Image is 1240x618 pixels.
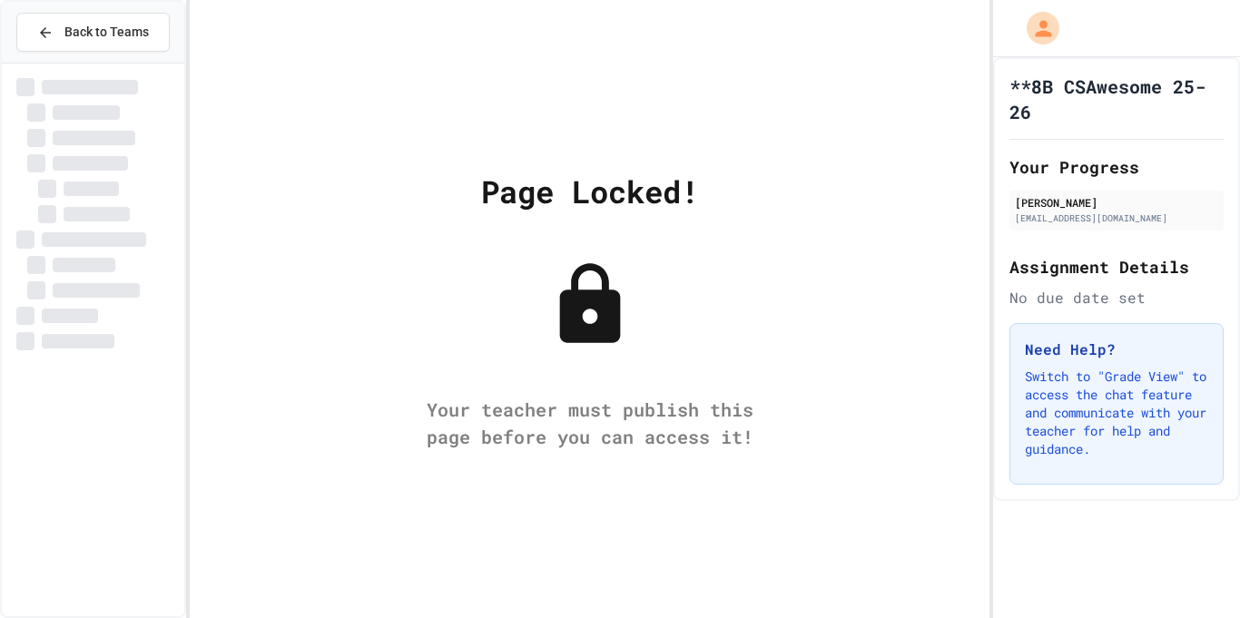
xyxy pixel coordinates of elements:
h2: Assignment Details [1009,254,1224,280]
div: My Account [1008,7,1064,49]
div: No due date set [1009,287,1224,309]
h3: Need Help? [1025,338,1208,360]
div: Your teacher must publish this page before you can access it! [408,396,772,450]
div: [EMAIL_ADDRESS][DOMAIN_NAME] [1015,211,1218,225]
p: Switch to "Grade View" to access the chat feature and communicate with your teacher for help and ... [1025,368,1208,458]
div: Page Locked! [481,168,699,214]
div: [PERSON_NAME] [1015,194,1218,211]
button: Back to Teams [16,13,170,52]
h1: **8B CSAwesome 25-26 [1009,74,1224,124]
span: Back to Teams [64,23,149,42]
h2: Your Progress [1009,154,1224,180]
